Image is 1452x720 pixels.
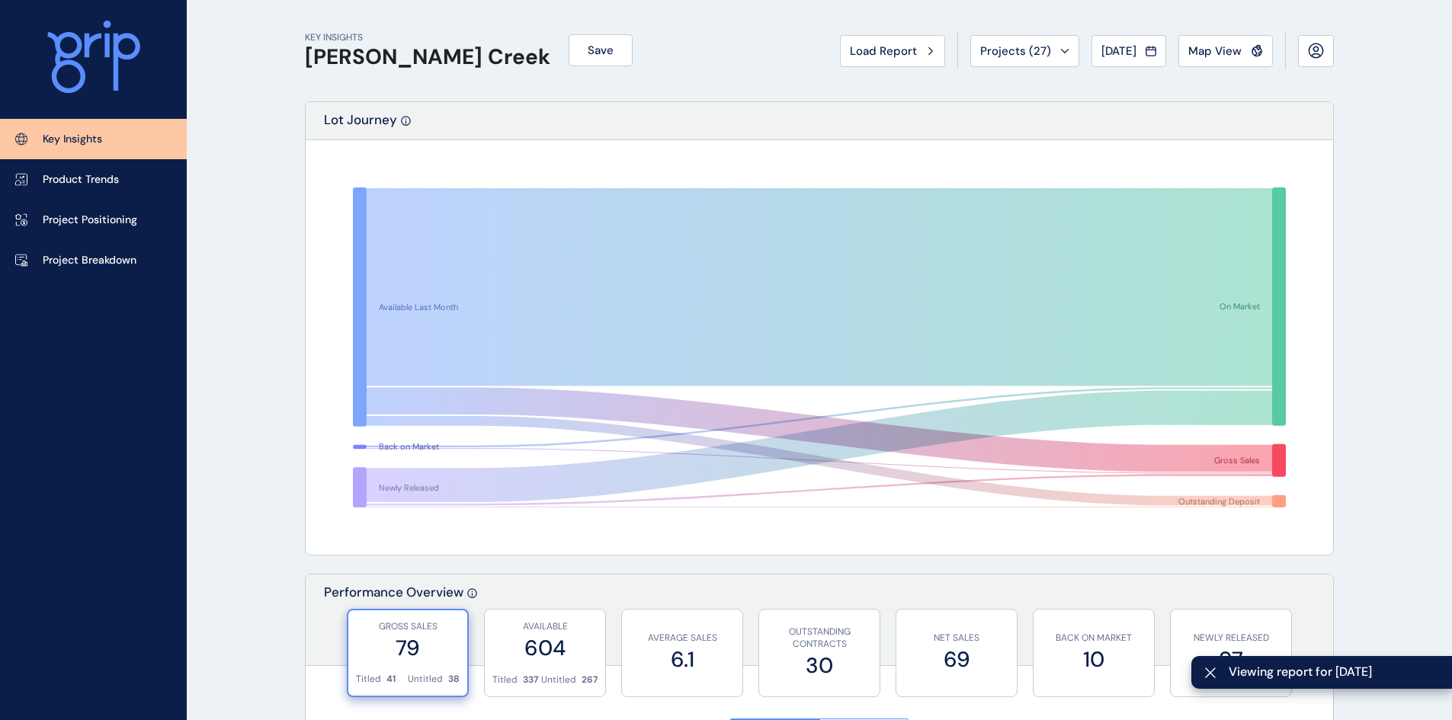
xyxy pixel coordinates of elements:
[356,620,460,633] p: GROSS SALES
[569,34,633,66] button: Save
[541,674,576,686] p: Untitled
[1041,632,1146,645] p: BACK ON MARKET
[970,35,1079,67] button: Projects (27)
[356,673,381,686] p: Titled
[767,651,872,680] label: 30
[356,633,460,663] label: 79
[582,674,598,686] p: 267
[1091,35,1166,67] button: [DATE]
[1101,43,1136,59] span: [DATE]
[630,632,735,645] p: AVERAGE SALES
[1178,645,1284,674] label: 97
[492,620,598,633] p: AVAILABLE
[1229,664,1440,680] span: Viewing report for [DATE]
[840,35,945,67] button: Load Report
[1178,35,1273,67] button: Map View
[448,673,460,686] p: 38
[904,632,1009,645] p: NET SALES
[850,43,917,59] span: Load Report
[305,44,550,70] h1: [PERSON_NAME] Creek
[43,172,119,187] p: Product Trends
[305,31,550,44] p: KEY INSIGHTS
[386,673,396,686] p: 41
[43,132,102,147] p: Key Insights
[324,584,463,665] p: Performance Overview
[492,674,518,686] p: Titled
[1188,43,1242,59] span: Map View
[980,43,1051,59] span: Projects ( 27 )
[588,43,614,58] span: Save
[523,674,538,686] p: 337
[767,626,872,651] p: OUTSTANDING CONTRACTS
[43,213,137,228] p: Project Positioning
[324,111,397,139] p: Lot Journey
[43,253,136,268] p: Project Breakdown
[1178,632,1284,645] p: NEWLY RELEASED
[492,633,598,663] label: 604
[1041,645,1146,674] label: 10
[904,645,1009,674] label: 69
[630,645,735,674] label: 6.1
[408,673,443,686] p: Untitled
